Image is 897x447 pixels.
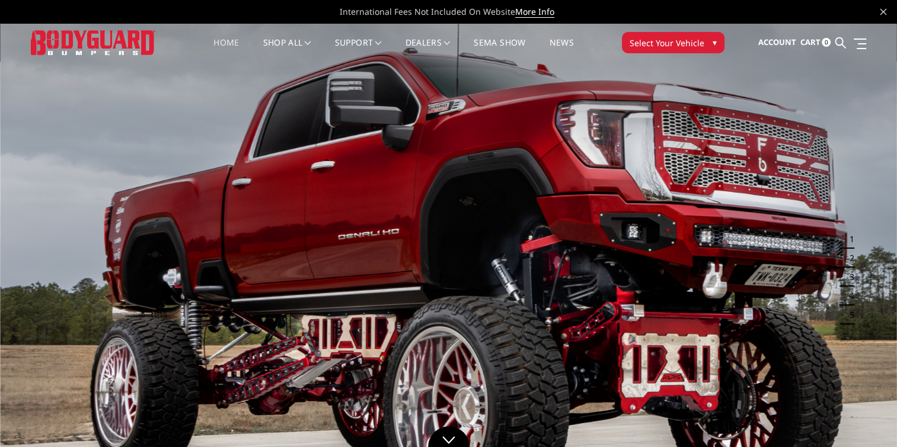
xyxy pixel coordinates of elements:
[800,27,831,59] a: Cart 0
[263,38,311,62] a: shop all
[406,38,451,62] a: Dealers
[822,38,831,47] span: 0
[630,37,704,49] span: Select Your Vehicle
[758,27,796,59] a: Account
[800,37,820,47] span: Cart
[842,305,854,324] button: 5 of 5
[842,268,854,287] button: 3 of 5
[842,249,854,268] button: 2 of 5
[428,426,470,447] a: Click to Down
[515,6,554,18] a: More Info
[31,30,155,54] img: BODYGUARD BUMPERS
[335,38,382,62] a: Support
[213,38,239,62] a: Home
[622,32,724,53] button: Select Your Vehicle
[838,390,897,447] iframe: Chat Widget
[549,38,573,62] a: News
[474,38,525,62] a: SEMA Show
[842,287,854,305] button: 4 of 5
[758,37,796,47] span: Account
[842,230,854,249] button: 1 of 5
[713,36,717,49] span: ▾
